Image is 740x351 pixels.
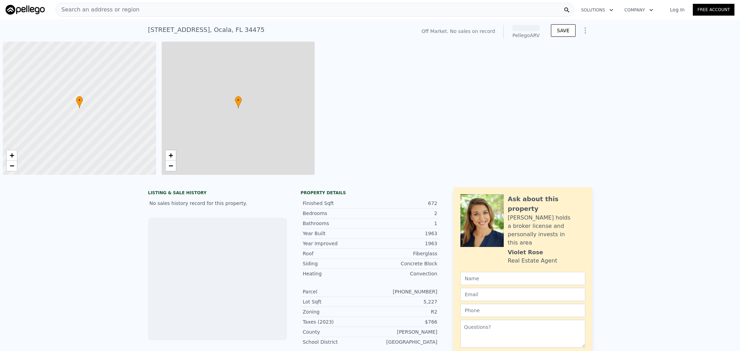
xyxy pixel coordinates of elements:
[576,4,619,16] button: Solutions
[303,260,370,267] div: Siding
[303,318,370,325] div: Taxes (2023)
[303,220,370,227] div: Bathrooms
[370,339,437,345] div: [GEOGRAPHIC_DATA]
[303,250,370,257] div: Roof
[551,24,575,37] button: SAVE
[508,194,585,214] div: Ask about this property
[76,96,83,108] div: •
[303,240,370,247] div: Year Improved
[370,288,437,295] div: [PHONE_NUMBER]
[165,150,176,161] a: Zoom in
[578,24,592,37] button: Show Options
[370,308,437,315] div: R2
[76,97,83,103] span: •
[370,260,437,267] div: Concrete Block
[56,6,139,14] span: Search an address or region
[148,190,287,197] div: LISTING & SALE HISTORY
[7,150,17,161] a: Zoom in
[370,240,437,247] div: 1963
[6,5,45,15] img: Pellego
[303,328,370,335] div: County
[370,298,437,305] div: 5,227
[370,318,437,325] div: $766
[370,328,437,335] div: [PERSON_NAME]
[168,151,173,160] span: +
[303,210,370,217] div: Bedrooms
[168,161,173,170] span: −
[10,151,14,160] span: +
[370,220,437,227] div: 1
[370,200,437,207] div: 672
[10,161,14,170] span: −
[303,270,370,277] div: Heating
[460,288,585,301] input: Email
[370,270,437,277] div: Convection
[370,210,437,217] div: 2
[303,308,370,315] div: Zoning
[148,197,287,209] div: No sales history record for this property.
[301,190,440,196] div: Property details
[460,272,585,285] input: Name
[7,161,17,171] a: Zoom out
[693,4,734,16] a: Free Account
[303,288,370,295] div: Parcel
[303,298,370,305] div: Lot Sqft
[619,4,659,16] button: Company
[508,248,543,257] div: Violet Rose
[662,6,693,13] a: Log In
[148,25,265,35] div: [STREET_ADDRESS] , Ocala , FL 34475
[303,200,370,207] div: Finished Sqft
[235,96,242,108] div: •
[165,161,176,171] a: Zoom out
[422,28,495,35] div: Off Market. No sales on record
[303,339,370,345] div: School District
[235,97,242,103] span: •
[370,230,437,237] div: 1963
[303,230,370,237] div: Year Built
[512,32,540,39] div: Pellego ARV
[508,214,585,247] div: [PERSON_NAME] holds a broker license and personally invests in this area
[460,304,585,317] input: Phone
[370,250,437,257] div: Fiberglass
[508,257,558,265] div: Real Estate Agent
